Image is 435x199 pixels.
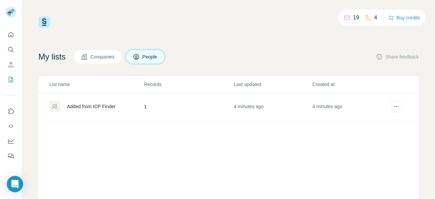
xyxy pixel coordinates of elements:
[312,81,390,88] p: Created at
[7,176,23,192] div: Open Intercom Messenger
[38,51,66,62] h4: My lists
[5,44,16,56] button: Search
[5,29,16,41] button: Quick start
[5,120,16,132] button: Use Surfe API
[5,59,16,71] button: Enrich CSV
[5,135,16,147] button: Dashboard
[234,81,312,88] p: Last updated
[312,93,390,120] td: 4 minutes ago
[67,103,116,110] div: Added from ICP Finder
[90,53,115,60] span: Companies
[38,16,50,28] img: Surfe Logo
[5,150,16,162] button: Feedback
[353,14,359,22] p: 19
[391,101,402,112] button: actions
[5,73,16,86] button: My lists
[49,81,143,88] p: List name
[5,105,16,117] button: Use Surfe on LinkedIn
[376,53,419,60] button: Share feedback
[374,14,377,22] p: 4
[144,81,233,88] p: Records
[388,13,420,22] button: Buy credits
[142,53,158,60] span: People
[233,93,312,120] td: 4 minutes ago
[144,93,233,120] td: 1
